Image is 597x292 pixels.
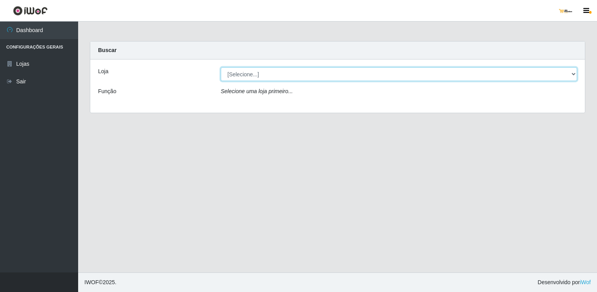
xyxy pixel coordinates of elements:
[98,67,108,76] label: Loja
[84,278,116,287] span: © 2025 .
[538,278,591,287] span: Desenvolvido por
[98,47,116,53] strong: Buscar
[221,88,293,94] i: Selecione uma loja primeiro...
[98,87,116,96] label: Função
[13,6,48,16] img: CoreUI Logo
[84,279,99,285] span: IWOF
[580,279,591,285] a: iWof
